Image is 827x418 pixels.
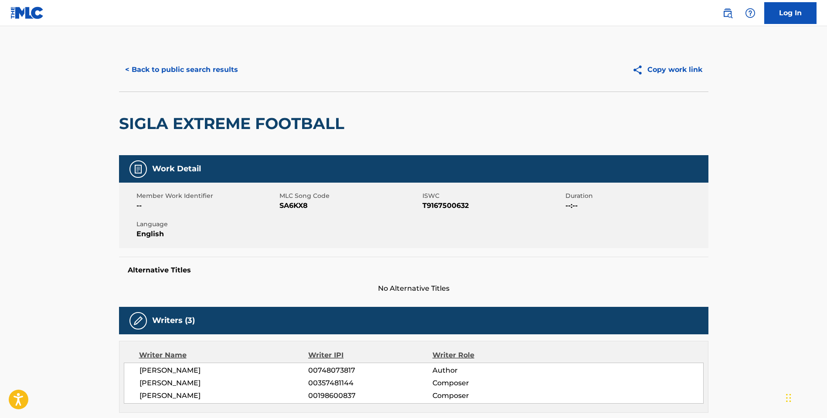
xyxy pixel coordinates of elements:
[565,201,706,211] span: --:--
[432,350,545,360] div: Writer Role
[128,266,700,275] h5: Alternative Titles
[139,350,309,360] div: Writer Name
[626,59,708,81] button: Copy work link
[432,378,545,388] span: Composer
[133,316,143,326] img: Writers
[136,229,277,239] span: English
[719,4,736,22] a: Public Search
[136,191,277,201] span: Member Work Identifier
[422,191,563,201] span: ISWC
[432,365,545,376] span: Author
[764,2,817,24] a: Log In
[279,201,420,211] span: SA6KX8
[432,391,545,401] span: Composer
[140,391,309,401] span: [PERSON_NAME]
[308,365,432,376] span: 00748073817
[119,114,349,133] h2: SIGLA EXTREME FOOTBALL
[722,8,733,18] img: search
[119,283,708,294] span: No Alternative Titles
[152,316,195,326] h5: Writers (3)
[10,7,44,19] img: MLC Logo
[308,350,432,360] div: Writer IPI
[133,164,143,174] img: Work Detail
[140,365,309,376] span: [PERSON_NAME]
[136,220,277,229] span: Language
[745,8,756,18] img: help
[565,191,706,201] span: Duration
[422,201,563,211] span: T9167500632
[783,376,827,418] div: Widget chat
[632,65,647,75] img: Copy work link
[136,201,277,211] span: --
[119,59,244,81] button: < Back to public search results
[308,391,432,401] span: 00198600837
[308,378,432,388] span: 00357481144
[279,191,420,201] span: MLC Song Code
[742,4,759,22] div: Help
[786,385,791,411] div: Trascina
[783,376,827,418] iframe: Chat Widget
[140,378,309,388] span: [PERSON_NAME]
[152,164,201,174] h5: Work Detail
